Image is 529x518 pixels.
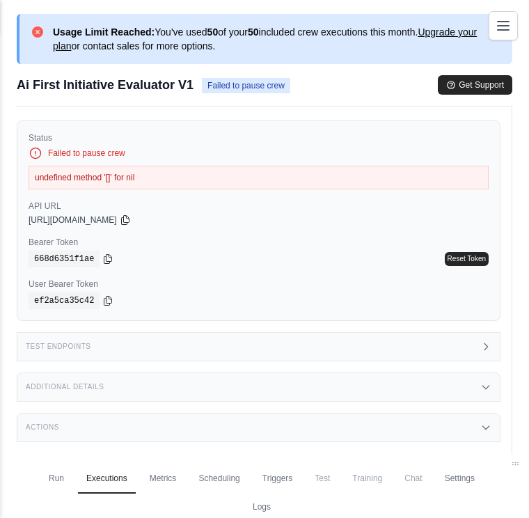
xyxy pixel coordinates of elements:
label: User Bearer Token [29,278,489,290]
h3: Actions [26,423,59,432]
span: Chat is not available until the deployment is complete [396,464,430,492]
span: Failed to pause crew [202,78,290,93]
a: Triggers [254,464,301,494]
strong: 50 [248,26,259,38]
strong: Usage Limit Reached: [53,26,155,38]
code: ef2a5ca35c42 [29,292,100,309]
div: undefined method '[]' for nil [29,166,489,189]
a: Executions [78,464,136,494]
span: Test [306,464,338,492]
a: Reset Token [445,252,489,266]
a: Metrics [141,464,185,494]
label: Status [29,132,489,143]
a: Settings [436,464,483,494]
span: Ai First Initiative Evaluator V1 [17,75,194,95]
h3: Additional Details [26,383,104,391]
div: Failed to pause crew [29,146,489,160]
button: Get Support [438,75,512,95]
span: [URL][DOMAIN_NAME] [29,214,117,226]
code: 668d6351f1ae [29,251,100,267]
a: Run [40,464,72,494]
h3: Test Endpoints [26,343,91,351]
label: API URL [29,201,489,212]
a: Scheduling [190,464,248,494]
span: Training is not available until the deployment is complete [344,464,390,492]
strong: 50 [207,26,219,38]
button: Toggle navigation [489,11,518,40]
p: You've used of your included crew executions this month. or contact sales for more options. [53,25,479,53]
label: Bearer Token [29,237,489,248]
